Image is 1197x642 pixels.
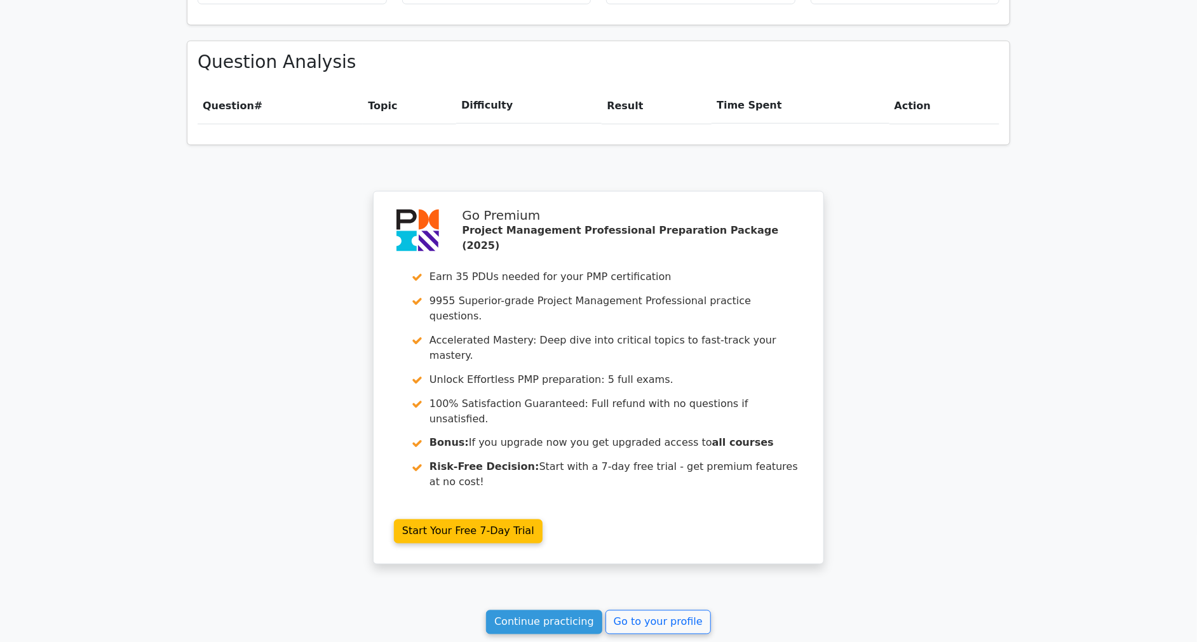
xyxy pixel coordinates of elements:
a: Start Your Free 7-Day Trial [394,519,543,544]
span: Question [203,100,254,112]
a: Go to your profile [605,610,711,634]
th: Time Spent [712,88,889,124]
th: Difficulty [456,88,602,124]
a: Continue practicing [486,610,602,634]
h3: Question Analysis [198,51,999,73]
th: Result [602,88,712,124]
th: # [198,88,363,124]
th: Action [889,88,999,124]
th: Topic [363,88,456,124]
